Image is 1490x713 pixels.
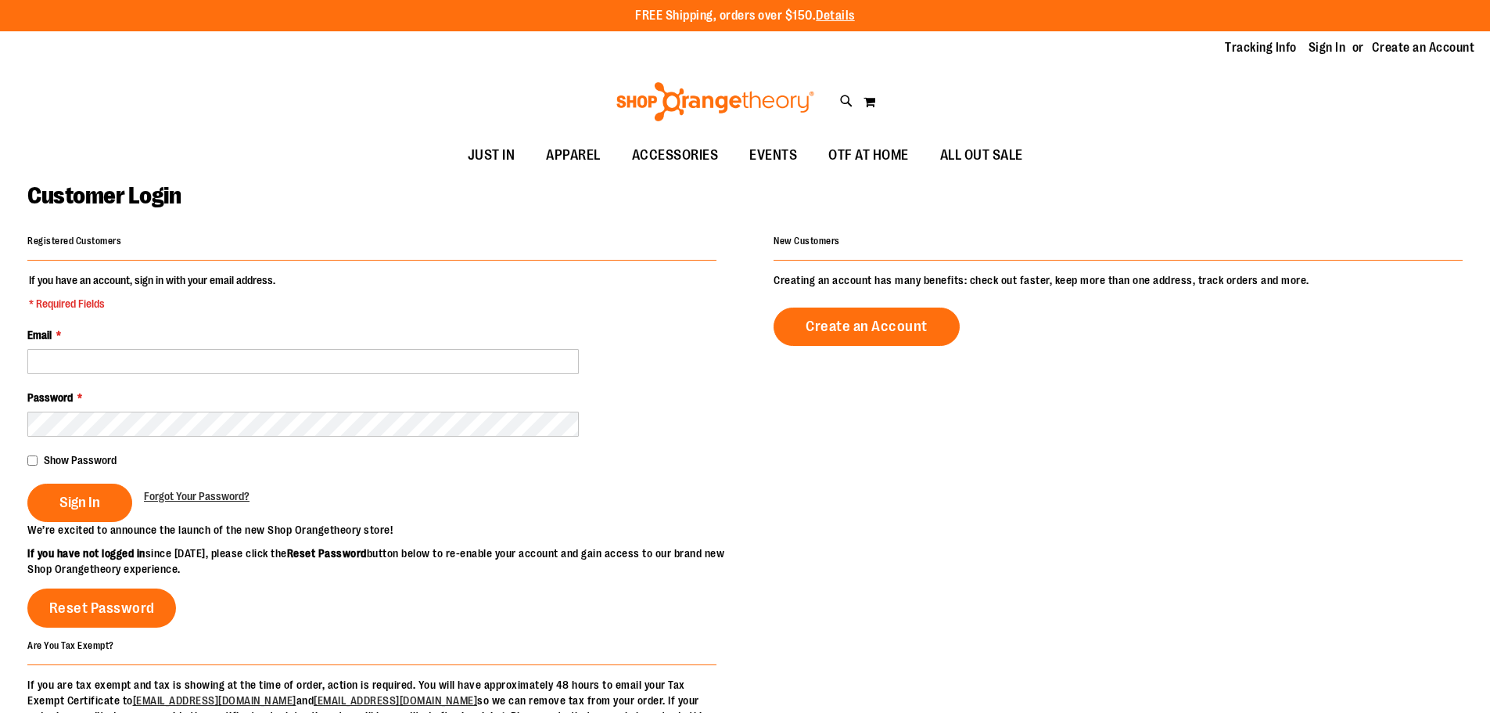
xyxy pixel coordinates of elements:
[27,547,145,560] strong: If you have not logged in
[27,522,745,538] p: We’re excited to announce the launch of the new Shop Orangetheory store!
[144,490,250,502] span: Forgot Your Password?
[287,547,367,560] strong: Reset Password
[27,391,73,404] span: Password
[468,138,515,173] span: JUST IN
[133,694,296,707] a: [EMAIL_ADDRESS][DOMAIN_NAME]
[27,182,181,209] span: Customer Login
[1372,39,1475,56] a: Create an Account
[27,589,176,628] a: Reset Password
[828,138,909,173] span: OTF AT HOME
[44,454,117,466] span: Show Password
[632,138,719,173] span: ACCESSORIES
[774,236,840,247] strong: New Customers
[27,329,52,341] span: Email
[546,138,601,173] span: APPAREL
[614,82,817,121] img: Shop Orangetheory
[816,9,855,23] a: Details
[27,484,132,522] button: Sign In
[29,296,275,311] span: * Required Fields
[749,138,797,173] span: EVENTS
[27,546,745,577] p: since [DATE], please click the button below to re-enable your account and gain access to our bran...
[806,318,928,335] span: Create an Account
[27,236,121,247] strong: Registered Customers
[144,488,250,504] a: Forgot Your Password?
[1309,39,1346,56] a: Sign In
[1225,39,1297,56] a: Tracking Info
[59,494,100,511] span: Sign In
[940,138,1023,173] span: ALL OUT SALE
[774,272,1463,288] p: Creating an account has many benefits: check out faster, keep more than one address, track orders...
[49,600,155,617] span: Reset Password
[774,308,960,346] a: Create an Account
[27,639,114,650] strong: Are You Tax Exempt?
[314,694,477,707] a: [EMAIL_ADDRESS][DOMAIN_NAME]
[27,272,277,311] legend: If you have an account, sign in with your email address.
[635,7,855,25] p: FREE Shipping, orders over $150.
